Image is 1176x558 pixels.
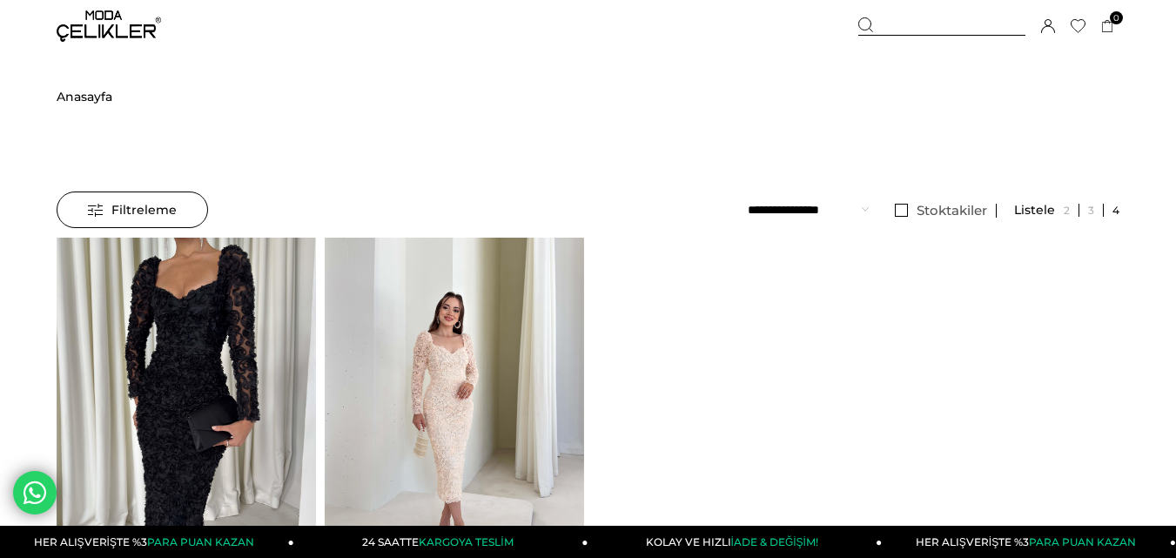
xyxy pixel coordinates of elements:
[1029,535,1136,548] span: PARA PUAN KAZAN
[1110,11,1123,24] span: 0
[57,10,161,42] img: logo
[1101,20,1114,33] a: 0
[917,202,987,218] span: Stoktakiler
[294,526,588,558] a: 24 SAATTEKARGOYA TESLİM
[88,192,177,227] span: Filtreleme
[882,526,1176,558] a: HER ALIŞVERİŞTE %3PARA PUAN KAZAN
[57,52,112,141] a: Anasayfa
[419,535,513,548] span: KARGOYA TESLİM
[147,535,254,548] span: PARA PUAN KAZAN
[731,535,818,548] span: İADE & DEĞİŞİM!
[886,204,997,218] a: Stoktakiler
[57,52,112,141] li: >
[588,526,883,558] a: KOLAY VE HIZLIİADE & DEĞİŞİM!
